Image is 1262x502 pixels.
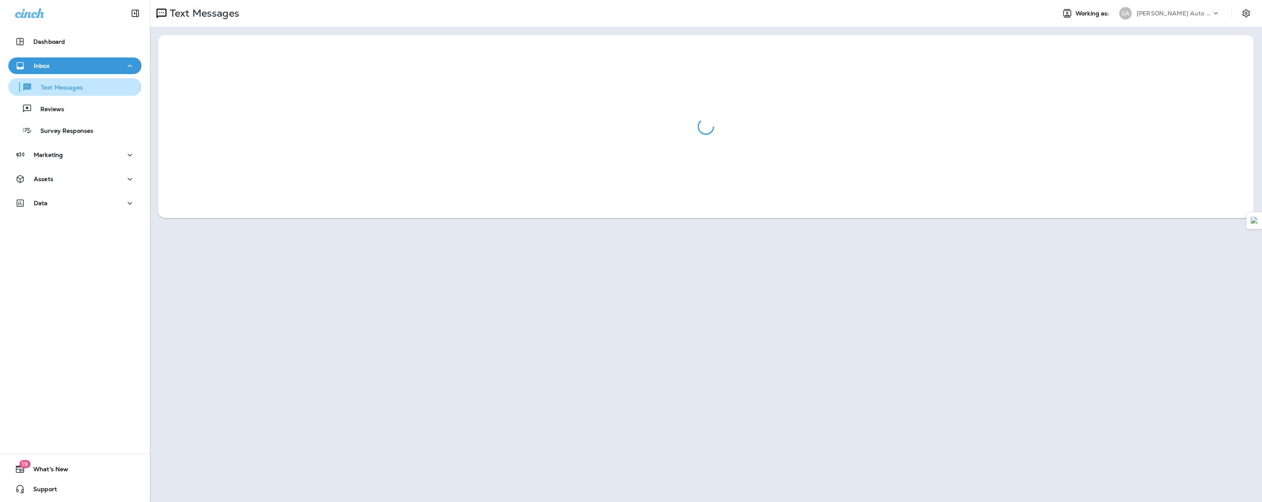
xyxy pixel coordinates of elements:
[8,122,142,139] button: Survey Responses
[19,460,30,468] span: 19
[8,147,142,163] button: Marketing
[8,100,142,117] button: Reviews
[1137,10,1212,17] p: [PERSON_NAME] Auto Service & Tire Pros
[33,38,65,45] p: Dashboard
[32,127,93,135] p: Survey Responses
[34,176,53,182] p: Assets
[8,195,142,211] button: Data
[8,461,142,477] button: 19What's New
[8,481,142,497] button: Support
[166,7,239,20] p: Text Messages
[8,57,142,74] button: Inbox
[8,78,142,96] button: Text Messages
[1119,7,1132,20] div: SA
[32,84,83,92] p: Text Messages
[1251,217,1258,224] img: Detect Auto
[124,5,147,22] button: Collapse Sidebar
[1239,6,1254,21] button: Settings
[1076,10,1111,17] span: Working as:
[25,466,68,476] span: What's New
[8,171,142,187] button: Assets
[34,200,48,206] p: Data
[34,152,63,158] p: Marketing
[34,62,50,69] p: Inbox
[32,106,64,114] p: Reviews
[25,486,57,496] span: Support
[8,33,142,50] button: Dashboard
